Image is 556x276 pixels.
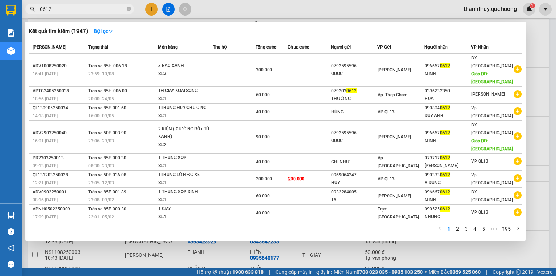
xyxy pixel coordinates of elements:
span: 16:00 - 09/05 [88,113,114,118]
span: 23:08 - 09/02 [88,197,114,202]
div: 090333 [425,171,471,179]
span: Trạng thái [88,45,108,50]
span: 16:01 [DATE] [33,138,58,143]
span: 200.000 [288,176,304,181]
span: 0612 [440,105,450,110]
span: 0612 [440,63,450,68]
div: THƯỜNG [331,95,377,103]
span: 40.000 [256,210,270,216]
span: 0612 [440,130,450,135]
span: 0612 [440,189,450,195]
div: 0932284005 [331,188,377,196]
div: HÙNG [331,108,377,116]
button: Bộ lọcdown [88,25,119,37]
div: TY [331,196,377,204]
div: HÒA [425,95,471,103]
span: 23:06 - 29/03 [88,138,114,143]
div: 090525 [425,205,471,213]
li: 2 [453,225,462,233]
div: A DŨNG [425,179,471,187]
span: message [8,261,14,268]
span: Người gửi [331,45,351,50]
span: 18:56 [DATE] [33,96,58,101]
a: 3 [462,225,470,233]
div: 096667 [425,62,471,70]
span: Trên xe 85F-000.30 [88,155,126,160]
span: Chưa cước [288,45,309,50]
span: VP QL13 [471,210,488,215]
span: down [108,29,113,34]
span: 16:41 [DATE] [33,71,58,76]
span: BX. [GEOGRAPHIC_DATA] [471,122,513,135]
span: 0612 [440,155,450,160]
span: 08:16 [DATE] [33,197,58,202]
span: 12:21 [DATE] [33,180,58,185]
div: SL: 1 [158,162,212,170]
span: VP QL13 [471,159,488,164]
span: Vp. [GEOGRAPHIC_DATA] [471,172,513,185]
span: plus-circle [514,65,522,73]
a: 195 [500,225,513,233]
img: solution-icon [7,29,15,37]
span: plus-circle [514,191,522,199]
b: An Anh Limousine [9,47,40,81]
div: 079717 [425,154,471,162]
div: DUY ANH [425,112,471,120]
span: 90.000 [256,134,270,139]
div: 096667 [425,129,471,137]
div: TH GIẤY XOÀI SỐNG [158,87,212,95]
div: MINH [425,196,471,204]
span: Trạm [GEOGRAPHIC_DATA] [378,206,419,219]
div: 0969064247 [331,171,377,179]
span: Trên xe 85F-001.60 [88,105,126,110]
div: VPTC2405250038 [33,87,86,95]
span: BX. [GEOGRAPHIC_DATA] [471,55,513,68]
span: BX. [GEOGRAPHIC_DATA] [471,189,513,202]
span: [PERSON_NAME] [378,134,411,139]
button: right [513,225,522,233]
span: 08:30 - 23/03 [88,163,114,168]
span: Tổng cước [256,45,276,50]
span: VP Nhận [471,45,489,50]
span: VP QL13 [378,176,395,181]
div: 1 THÙNG XỐP [158,154,212,162]
span: 20:00 - 24/05 [88,96,114,101]
div: 1THUNG LỚN ĐỒ XE [158,171,212,179]
span: Vp. [GEOGRAPHIC_DATA] [378,155,419,168]
span: plus-circle [514,157,522,165]
a: 5 [480,225,488,233]
span: 23:59 - 10/08 [88,71,114,76]
span: 0612 [346,88,357,93]
div: SL: 1 [158,95,212,103]
div: NHUNG [425,213,471,221]
span: VP QL13 [378,109,395,114]
span: 09:13 [DATE] [33,163,58,168]
span: search [30,7,35,12]
div: MINH [425,137,471,145]
span: plus-circle [514,132,522,140]
span: Giao DĐ: [GEOGRAPHIC_DATA] [471,138,513,151]
div: 0792595596 [331,62,377,70]
div: SL: 2 [158,141,212,149]
li: Next 5 Pages [488,225,500,233]
span: 40.000 [256,109,270,114]
div: HUY [331,179,377,187]
li: 4 [471,225,479,233]
span: ••• [488,225,500,233]
div: VPNH0502250009 [33,205,86,213]
span: plus-circle [514,174,522,182]
div: SL: 1 [158,179,212,187]
span: 60.000 [256,193,270,198]
span: [PERSON_NAME] [33,45,66,50]
div: ADV1008250020 [33,62,86,70]
span: plus-circle [514,208,522,216]
div: MINH [425,70,471,78]
li: 1 [445,225,453,233]
div: 0792595596 [331,129,377,137]
span: Món hàng [158,45,178,50]
div: 1 THÙNG XỐP DÍNH [158,188,212,196]
span: 17:09 [DATE] [33,214,58,219]
div: QL130905250034 [33,104,86,112]
span: 200.000 [256,176,272,181]
a: 4 [471,225,479,233]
